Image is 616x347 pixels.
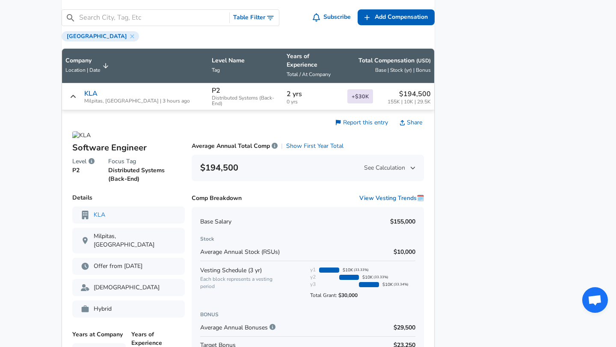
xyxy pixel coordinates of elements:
button: Subscribe [311,9,355,25]
p: $194,500 [388,89,431,99]
div: y3 [310,281,316,288]
input: Search City, Tag, Etc [79,12,226,23]
p: $155,000 [390,218,415,226]
span: Total Compensation (USD) Base | Stock (yr) | Bonus [347,56,431,75]
h6: Stock [200,235,415,244]
p: Company [65,56,100,65]
button: Show First Year Total [286,142,344,150]
span: Total / At Company [287,71,331,78]
span: $10K [382,282,393,288]
p: Total Compensation [358,56,431,65]
span: Location | Date [65,67,100,74]
p: P2 [72,166,95,175]
span: + $30K [347,89,373,103]
span: $10K [362,274,373,280]
span: Distributed Systems (Back-End) [212,95,280,106]
span: Total Grant: [310,288,405,299]
span: 155K | 10K | 29.5K [388,99,431,105]
img: KLA [72,131,91,140]
span: 0 yrs [287,99,341,105]
span: Levels are a company's method of standardizing employee's scope of assumed ability, responsibilit... [89,157,95,166]
p: [DEMOGRAPHIC_DATA] [81,283,176,292]
p: Software Engineer [72,141,185,154]
a: KLA [94,211,105,219]
span: Milpitas, [GEOGRAPHIC_DATA] | 3 hours ago [84,98,190,104]
p: Milpitas, [GEOGRAPHIC_DATA] [81,232,176,249]
span: $10K [343,267,353,273]
span: (33.33%) [354,268,369,272]
div: Open chat [582,287,608,313]
h6: BONUS [200,310,415,319]
a: Add Compensation [358,9,435,25]
p: Distributed Systems (Back-End) [108,166,185,183]
span: (33.33%) [373,275,388,279]
p: P2 [212,87,220,94]
span: We calculate your average annual total compensation by adding your base salary to the average of ... [272,142,278,150]
p: 2 yrs [287,89,341,99]
p: $10,000 [394,248,415,256]
h6: $194,500 [200,161,238,175]
p: Offer from [DATE] [81,262,176,271]
div: y1 [310,266,316,273]
button: Toggle Search Filters [230,10,279,26]
a: +$30K [347,92,373,100]
strong: $30,000 [338,292,358,299]
span: Average Annual Bonuses [200,323,275,332]
p: Details [72,194,185,202]
span: Tag [212,67,220,74]
button: (USD) [416,57,431,65]
p: KLA [84,90,98,97]
span: Each block represents a vesting period [200,276,286,290]
span: Add Compensation [375,12,428,23]
p: | [281,142,283,150]
span: Average Annual Stock (RSUs) [200,248,280,256]
p: Level Name [212,56,280,65]
p: Hybrid [81,305,176,313]
span: See Calculation [364,164,415,172]
button: View Vesting Trends🗓️ [359,194,424,203]
p: Years of Experience [287,52,341,69]
p: $29,500 [394,323,415,332]
span: [GEOGRAPHIC_DATA] [63,33,130,40]
p: Average Annual Total Comp [192,142,278,150]
p: Comp Breakdown [192,194,242,203]
span: Share [407,118,422,127]
span: Vesting Schedule ( 3 yr ) [200,266,262,274]
div: [GEOGRAPHIC_DATA] [62,31,139,41]
h6: Focus Tag [108,157,185,166]
span: CompanyLocation | Date [65,56,111,75]
span: Base Salary [200,218,231,226]
span: (33.34%) [394,282,409,287]
span: Report this entry [343,118,388,126]
div: y2 [310,273,316,281]
span: Base | Stock (yr) | Bonus [375,67,431,74]
span: Level [72,157,86,166]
